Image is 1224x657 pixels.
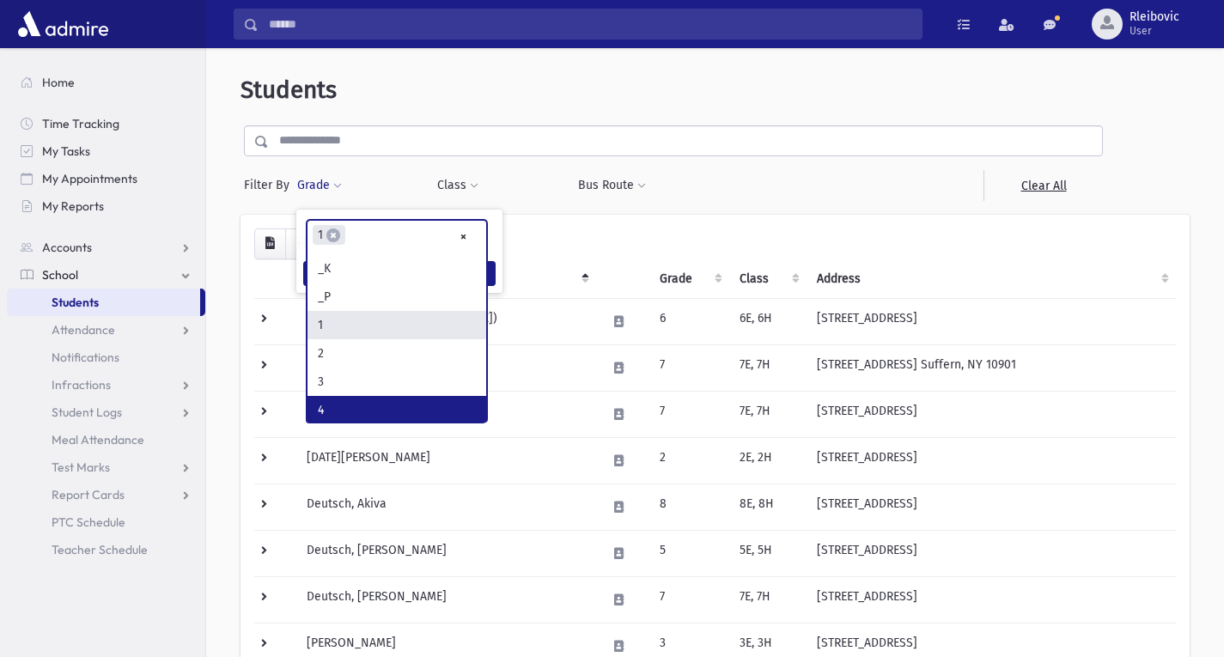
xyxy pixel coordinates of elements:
td: [PERSON_NAME] ([PERSON_NAME]) [296,298,595,344]
th: Address: activate to sort column ascending [807,259,1176,299]
td: 8 [649,484,730,530]
a: Test Marks [7,453,205,481]
td: 7E, 7H [729,576,806,623]
span: Time Tracking [42,116,119,131]
span: Report Cards [52,487,125,502]
td: Deutsch, [PERSON_NAME] [296,530,595,576]
li: 4 [308,396,486,424]
span: Remove all items [460,227,467,246]
li: _K [308,254,486,283]
a: Report Cards [7,481,205,508]
span: School [42,267,78,283]
li: 1 [308,311,486,339]
td: 5E, 5H [729,530,806,576]
td: 7 [649,344,730,391]
td: 6 [649,298,730,344]
td: 7 [649,391,730,437]
button: Filter [303,261,496,286]
a: Infractions [7,371,205,398]
a: Students [7,289,200,316]
td: [STREET_ADDRESS] [807,298,1176,344]
span: Accounts [42,240,92,255]
a: Time Tracking [7,110,205,137]
th: Class: activate to sort column ascending [729,259,806,299]
span: My Tasks [42,143,90,159]
button: Print [285,228,320,259]
a: PTC Schedule [7,508,205,536]
span: Home [42,75,75,90]
a: My Appointments [7,165,205,192]
span: Filter By [244,176,296,194]
span: My Reports [42,198,104,214]
td: [DATE][PERSON_NAME] [296,391,595,437]
td: [DATE][PERSON_NAME] [296,437,595,484]
td: [STREET_ADDRESS] Suffern, NY 10901 [807,344,1176,391]
span: My Appointments [42,171,137,186]
td: 8E, 8H [729,484,806,530]
li: 2 [308,339,486,368]
th: Grade: activate to sort column ascending [649,259,730,299]
td: [STREET_ADDRESS] [807,391,1176,437]
td: 7 [649,576,730,623]
span: Students [52,295,99,310]
a: Teacher Schedule [7,536,205,563]
td: Deutsch, [PERSON_NAME] [296,576,595,623]
span: Notifications [52,350,119,365]
td: [STREET_ADDRESS] [807,530,1176,576]
span: Meal Attendance [52,432,144,447]
input: Search [259,9,922,40]
td: 2E, 2H [729,437,806,484]
span: × [326,228,340,242]
span: Student Logs [52,405,122,420]
td: [STREET_ADDRESS] [807,576,1176,623]
a: Clear All [983,170,1103,201]
span: Rleibovic [1130,10,1179,24]
li: 1 [313,225,345,245]
td: [STREET_ADDRESS] [807,484,1176,530]
td: 6E, 6H [729,298,806,344]
button: Grade [296,170,343,201]
a: Accounts [7,234,205,261]
td: 5 [649,530,730,576]
li: _P [308,283,486,311]
span: Attendance [52,322,115,338]
a: School [7,261,205,289]
a: Notifications [7,344,205,371]
button: Class [436,170,479,201]
span: User [1130,24,1179,38]
img: AdmirePro [14,7,113,41]
td: Deutsch, Akiva [296,484,595,530]
span: Infractions [52,377,111,392]
td: [STREET_ADDRESS] [807,437,1176,484]
span: PTC Schedule [52,514,125,530]
a: My Tasks [7,137,205,165]
button: Bus Route [577,170,647,201]
a: My Reports [7,192,205,220]
button: CSV [254,228,286,259]
a: Home [7,69,205,96]
td: 7E, 7H [729,344,806,391]
a: Meal Attendance [7,426,205,453]
td: [PERSON_NAME] [296,344,595,391]
a: Attendance [7,316,205,344]
span: Test Marks [52,459,110,475]
span: Teacher Schedule [52,542,148,557]
td: 7E, 7H [729,391,806,437]
a: Student Logs [7,398,205,426]
span: Students [241,76,337,104]
td: 2 [649,437,730,484]
li: 3 [308,368,486,396]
